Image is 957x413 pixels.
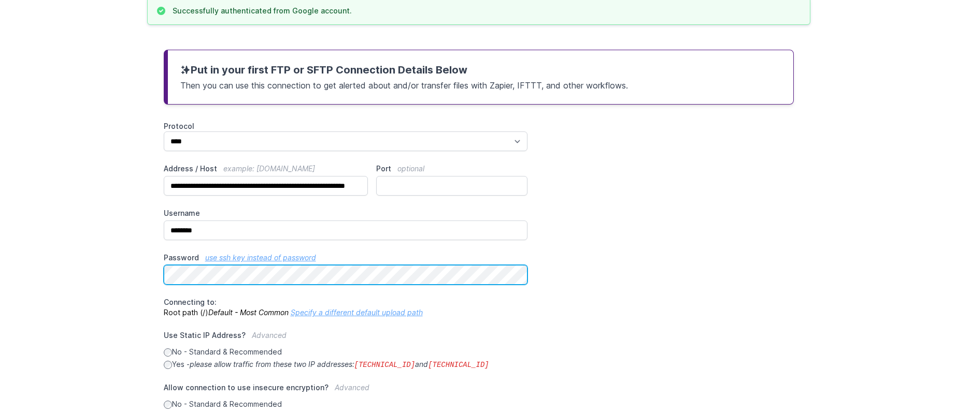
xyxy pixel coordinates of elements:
a: Specify a different default upload path [291,308,423,317]
label: Protocol [164,121,528,131]
label: Use Static IP Address? [164,330,528,347]
h3: Put in your first FTP or SFTP Connection Details Below [180,63,781,77]
input: No - Standard & Recommended [164,401,172,409]
label: No - Standard & Recommended [164,399,528,409]
p: Root path (/) [164,297,528,318]
code: [TECHNICAL_ID] [354,361,416,369]
code: [TECHNICAL_ID] [428,361,489,369]
span: example: [DOMAIN_NAME] [223,164,315,173]
label: Yes - [164,359,528,370]
iframe: Drift Widget Chat Controller [905,361,945,401]
span: Advanced [335,383,369,392]
p: Then you can use this connection to get alerted about and/or transfer files with Zapier, IFTTT, a... [180,77,781,92]
label: Allow connection to use insecure encryption? [164,382,528,399]
label: Address / Host [164,164,368,174]
input: No - Standard & Recommended [164,348,172,357]
h3: Successfully authenticated from Google account. [173,6,352,16]
span: Advanced [252,331,287,340]
input: Yes -please allow traffic from these two IP addresses:[TECHNICAL_ID]and[TECHNICAL_ID] [164,361,172,369]
span: Connecting to: [164,298,217,306]
label: Port [376,164,527,174]
a: use ssh key instead of password [205,253,316,262]
i: please allow traffic from these two IP addresses: and [190,360,489,368]
label: Username [164,208,528,218]
label: No - Standard & Recommended [164,347,528,357]
span: optional [397,164,424,173]
i: Default - Most Common [208,308,289,317]
label: Password [164,253,528,263]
